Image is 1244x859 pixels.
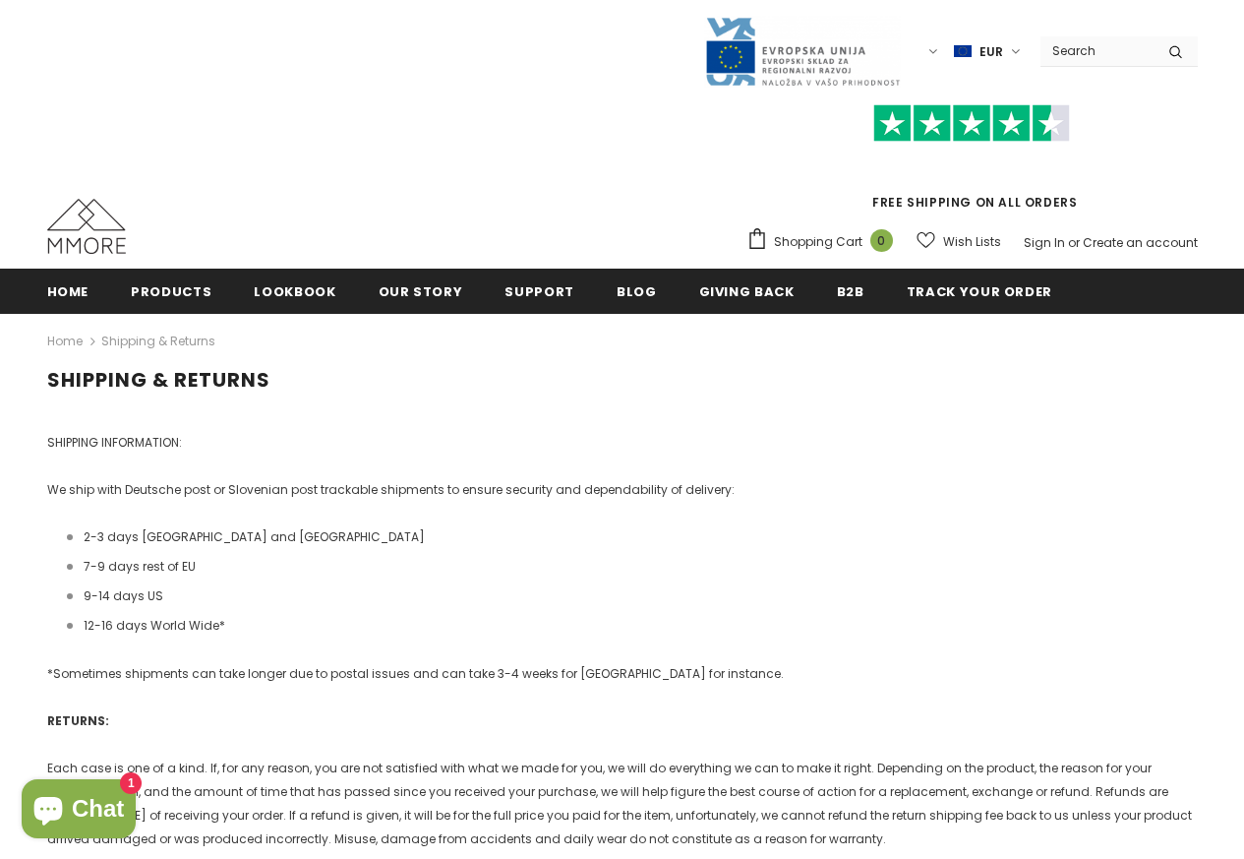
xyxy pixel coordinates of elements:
span: 0 [870,229,893,252]
a: Blog [617,269,657,313]
a: Track your order [907,269,1052,313]
img: Javni Razpis [704,16,901,88]
a: B2B [837,269,864,313]
a: Home [47,269,89,313]
span: EUR [979,42,1003,62]
a: Home [47,330,83,353]
a: Giving back [699,269,795,313]
span: Giving back [699,282,795,301]
iframe: Customer reviews powered by Trustpilot [746,142,1198,193]
span: Shopping Cart [774,232,862,252]
span: Shipping & Returns [101,330,215,353]
a: Our Story [379,269,463,313]
input: Search Site [1040,36,1154,65]
img: Trust Pilot Stars [873,104,1070,143]
span: FREE SHIPPING ON ALL ORDERS [746,113,1198,211]
span: Lookbook [254,282,335,301]
p: Each case is one of a kind. If, for any reason, you are not satisfied with what we made for you, ... [47,757,1198,851]
span: Home [47,282,89,301]
span: Shipping & Returns [47,366,270,394]
li: 12-16 days World Wide* [67,614,1198,638]
span: B2B [837,282,864,301]
a: support [504,269,574,313]
span: support [504,282,574,301]
a: Wish Lists [917,224,1001,259]
span: or [1068,234,1080,251]
li: 7-9 days rest of EU [67,555,1198,579]
p: *Sometimes shipments can take longer due to postal issues and can take 3-4 weeks for [GEOGRAPHIC_... [47,662,1198,686]
li: 9-14 days US [67,584,1198,608]
p: SHIPPING INFORMATION: [47,431,1198,455]
a: Create an account [1083,234,1198,251]
a: Products [131,269,211,313]
strong: RETURNS: [47,712,109,729]
span: Products [131,282,211,301]
a: Lookbook [254,269,335,313]
a: Javni Razpis [704,42,901,59]
span: Track your order [907,282,1052,301]
span: Wish Lists [943,232,1001,252]
inbox-online-store-chat: Shopify online store chat [16,779,142,843]
img: MMORE Cases [47,199,126,254]
li: 2-3 days [GEOGRAPHIC_DATA] and [GEOGRAPHIC_DATA] [67,525,1198,549]
p: We ship with Deutsche post or Slovenian post trackable shipments to ensure security and dependabi... [47,478,1198,502]
a: Shopping Cart 0 [746,227,903,257]
span: Our Story [379,282,463,301]
a: Sign In [1024,234,1065,251]
span: Blog [617,282,657,301]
